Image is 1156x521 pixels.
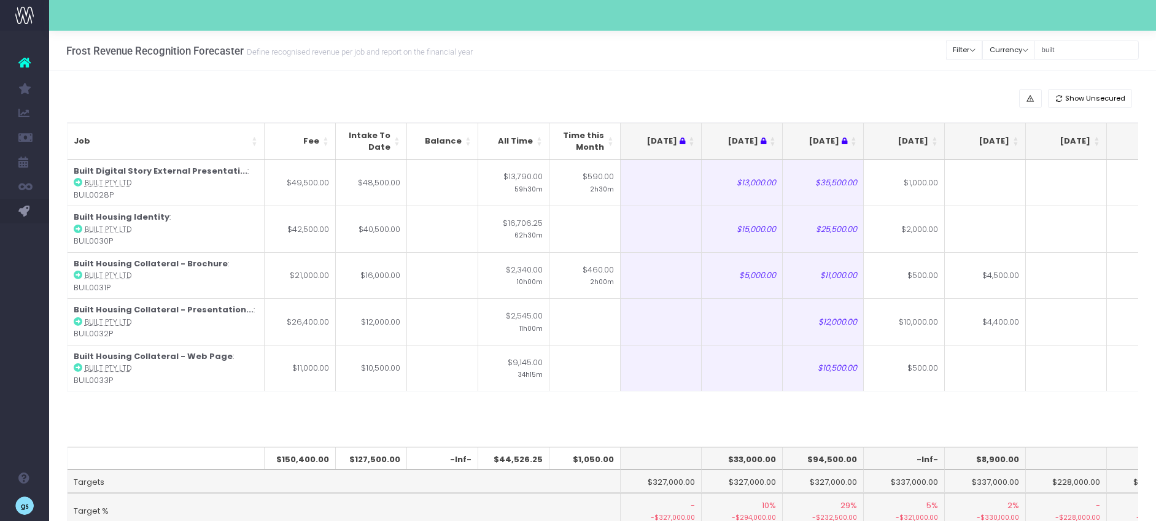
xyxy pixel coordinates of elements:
th: Fee: activate to sort column ascending [265,123,336,160]
small: 2h30m [590,183,614,194]
td: $1,000.00 [864,160,945,206]
td: $327,000.00 [621,469,702,493]
td: $500.00 [864,345,945,392]
td: $35,500.00 [783,160,864,206]
th: $8,900.00 [945,447,1026,470]
small: 59h30m [514,183,543,194]
th: Job: activate to sort column ascending [68,123,265,160]
span: 29% [840,500,857,512]
strong: Built Housing Collateral - Web Page [74,350,233,362]
th: Balance: activate to sort column ascending [407,123,478,160]
h3: Frost Revenue Recognition Forecaster [66,45,473,57]
abbr: Built Pty Ltd [85,363,131,373]
abbr: Built Pty Ltd [85,317,131,327]
td: $590.00 [549,160,621,206]
small: 34h15m [518,368,543,379]
strong: Built Housing Collateral - Presentation... [74,304,254,315]
small: 62h30m [514,229,543,240]
th: Time this Month: activate to sort column ascending [549,123,621,160]
td: $11,000.00 [265,345,336,392]
th: Oct 25: activate to sort column ascending [864,123,945,160]
td: $2,000.00 [864,206,945,252]
td: $460.00 [549,252,621,299]
th: $94,500.00 [783,447,864,470]
td: $327,000.00 [702,469,783,493]
td: $10,500.00 [783,345,864,392]
td: $2,545.00 [478,298,549,345]
th: $1,050.00 [549,447,621,470]
td: $9,145.00 [478,345,549,392]
td: $337,000.00 [864,469,945,493]
td: $500.00 [864,252,945,299]
span: - [1096,500,1100,512]
strong: Built Housing Identity [74,211,169,223]
td: $48,500.00 [336,160,407,206]
th: Sep 25 : activate to sort column ascending [783,123,864,160]
span: 10% [762,500,776,512]
th: Intake To Date: activate to sort column ascending [336,123,407,160]
td: $337,000.00 [945,469,1026,493]
span: 2% [1007,500,1019,512]
td: $42,500.00 [265,206,336,252]
td: $12,000.00 [783,298,864,345]
td: $15,000.00 [702,206,783,252]
td: $327,000.00 [783,469,864,493]
th: Aug 25 : activate to sort column ascending [702,123,783,160]
td: $49,500.00 [265,160,336,206]
th: -Inf- [407,447,478,470]
img: images/default_profile_image.png [15,496,34,515]
th: Dec 25: activate to sort column ascending [1026,123,1107,160]
th: All Time: activate to sort column ascending [478,123,549,160]
button: Show Unsecured [1048,89,1133,108]
small: Define recognised revenue per job and report on the financial year [244,45,473,57]
td: : BUIL0030P [68,206,265,252]
th: Jul 25 : activate to sort column ascending [621,123,702,160]
td: $10,000.00 [864,298,945,345]
td: $2,340.00 [478,252,549,299]
abbr: Built Pty Ltd [85,225,131,234]
td: $10,500.00 [336,345,407,392]
th: $127,500.00 [336,447,407,470]
th: -Inf- [864,447,945,470]
small: 11h00m [519,322,543,333]
td: : BUIL0033P [68,345,265,392]
td: : BUIL0031P [68,252,265,299]
td: $4,400.00 [945,298,1026,345]
td: $5,000.00 [702,252,783,299]
td: : BUIL0032P [68,298,265,345]
td: $228,000.00 [1026,469,1107,493]
td: $12,000.00 [336,298,407,345]
span: 5% [926,500,938,512]
td: $16,706.25 [478,206,549,252]
td: $13,000.00 [702,160,783,206]
td: $40,500.00 [336,206,407,252]
td: : BUIL0028P [68,160,265,206]
td: $21,000.00 [265,252,336,299]
abbr: Built Pty Ltd [85,178,131,188]
strong: Built Digital Story External Presentati... [74,165,247,177]
th: $150,400.00 [265,447,336,470]
small: 2h00m [590,276,614,287]
button: Filter [946,41,983,60]
td: $25,500.00 [783,206,864,252]
th: Nov 25: activate to sort column ascending [945,123,1026,160]
th: $33,000.00 [702,447,783,470]
span: Show Unsecured [1065,93,1125,104]
td: Targets [68,469,621,493]
td: $11,000.00 [783,252,864,299]
abbr: Built Pty Ltd [85,271,131,280]
td: $13,790.00 [478,160,549,206]
span: - [691,500,695,512]
td: $16,000.00 [336,252,407,299]
small: 10h00m [517,276,543,287]
button: Currency [982,41,1035,60]
td: $4,500.00 [945,252,1026,299]
strong: Built Housing Collateral - Brochure [74,258,228,269]
th: $44,526.25 [478,447,549,470]
td: $26,400.00 [265,298,336,345]
input: Search... [1034,41,1139,60]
